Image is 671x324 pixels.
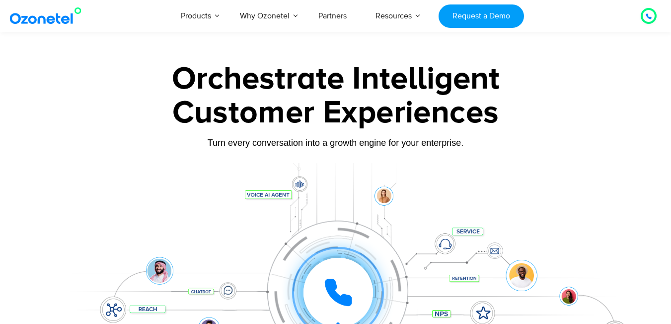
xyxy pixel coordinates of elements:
[439,4,523,28] a: Request a Demo
[25,137,646,148] div: Turn every conversation into a growth engine for your enterprise.
[25,89,646,137] div: Customer Experiences
[25,63,646,95] div: Orchestrate Intelligent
